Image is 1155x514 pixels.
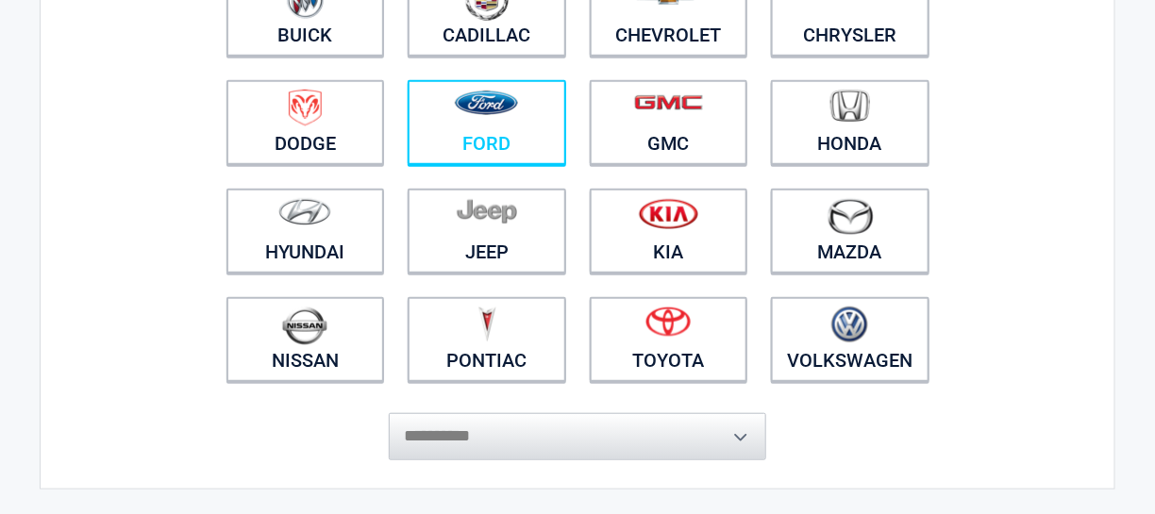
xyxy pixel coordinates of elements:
img: gmc [634,94,703,110]
img: dodge [289,90,322,126]
img: honda [830,90,870,123]
img: jeep [457,198,517,224]
img: volkswagen [831,307,868,343]
img: mazda [827,198,874,235]
img: nissan [282,307,327,345]
a: Jeep [408,189,566,274]
a: Toyota [590,297,748,382]
img: toyota [645,307,691,337]
a: Hyundai [226,189,385,274]
img: hyundai [278,198,331,225]
img: kia [639,198,698,229]
a: Honda [771,80,929,165]
a: Kia [590,189,748,274]
a: Dodge [226,80,385,165]
a: Nissan [226,297,385,382]
img: pontiac [477,307,496,342]
a: Mazda [771,189,929,274]
a: Volkswagen [771,297,929,382]
img: ford [455,91,518,115]
a: GMC [590,80,748,165]
a: Ford [408,80,566,165]
a: Pontiac [408,297,566,382]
